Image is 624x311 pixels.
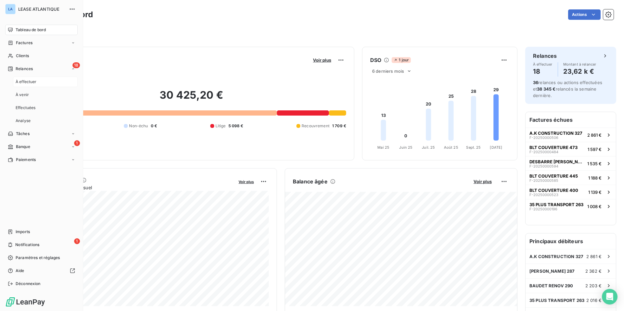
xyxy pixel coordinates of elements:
[529,136,558,140] span: F-20250000506
[529,202,583,207] span: 35 PLUS TRANSPORT 263
[15,242,39,248] span: Notifications
[529,298,584,303] span: 35 PLUS TRANSPORT 263
[311,57,333,63] button: Voir plus
[529,145,578,150] span: BLT COUVERTURE 473
[466,145,481,150] tspan: Sept. 25
[529,131,582,136] span: A.K CONSTRUCTION 327
[16,255,60,261] span: Paramètres et réglages
[526,142,616,156] button: BLT COUVERTURE 473F-202500004841 597 €
[72,62,80,68] span: 18
[529,193,558,197] span: F-20250000523
[568,9,601,20] button: Actions
[37,89,346,108] h2: 30 425,20 €
[585,283,602,288] span: 2 203 €
[533,80,538,85] span: 36
[587,132,602,138] span: 2 861 €
[16,40,32,46] span: Factures
[422,145,435,150] tspan: Juil. 25
[587,161,602,166] span: 1 535 €
[533,80,602,98] span: relances ou actions effectuées et relancés la semaine dernière.
[74,140,80,146] span: 1
[392,57,411,63] span: 1 jour
[529,283,573,288] span: BAUDET RENOV 290
[526,233,616,249] h6: Principaux débiteurs
[16,79,37,85] span: À effectuer
[16,281,41,287] span: Déconnexion
[74,238,80,244] span: 1
[16,144,30,150] span: Banque
[16,105,36,111] span: Effectuées
[293,178,328,185] h6: Balance âgée
[474,179,492,184] span: Voir plus
[5,297,45,307] img: Logo LeanPay
[526,199,616,213] button: 35 PLUS TRANSPORT 263F-202500001961 008 €
[129,123,148,129] span: Non-échu
[533,52,557,60] h6: Relances
[18,6,65,12] span: LEASE ATLANTIQUE
[370,56,381,64] h6: DSO
[588,175,602,180] span: 1 188 €
[529,150,558,154] span: F-20250000484
[529,188,578,193] span: BLT COUVERTURE 400
[372,68,404,74] span: 6 derniers mois
[526,156,616,170] button: DESBARRE [PERSON_NAME] C469F-202500005941 535 €
[472,179,494,184] button: Voir plus
[16,53,29,59] span: Clients
[237,179,256,184] button: Voir plus
[16,27,46,33] span: Tableau de bord
[563,66,596,77] h4: 23,62 k €
[377,145,389,150] tspan: Mai 25
[529,159,585,164] span: DESBARRE [PERSON_NAME] C469
[215,123,226,129] span: Litige
[526,128,616,142] button: A.K CONSTRUCTION 327F-202500005062 861 €
[16,229,30,235] span: Imports
[563,62,596,66] span: Montant à relancer
[16,66,33,72] span: Relances
[588,190,602,195] span: 1 139 €
[529,164,558,168] span: F-20250000594
[313,57,331,63] span: Voir plus
[332,123,346,129] span: 1 709 €
[228,123,243,129] span: 5 098 €
[444,145,458,150] tspan: Août 25
[602,289,617,305] div: Open Intercom Messenger
[529,254,583,259] span: A.K CONSTRUCTION 327
[16,131,30,137] span: Tâches
[529,179,558,182] span: F-20250000585
[5,4,16,14] div: LA
[526,185,616,199] button: BLT COUVERTURE 400F-202500005231 139 €
[588,147,602,152] span: 1 597 €
[587,204,602,209] span: 1 008 €
[529,173,578,179] span: BLT COUVERTURE 445
[526,112,616,128] h6: Factures échues
[239,180,254,184] span: Voir plus
[529,207,557,211] span: F-20250000196
[490,145,502,150] tspan: [DATE]
[16,268,24,274] span: Aide
[526,170,616,185] button: BLT COUVERTURE 445F-202500005851 188 €
[16,118,31,124] span: Analyse
[16,92,29,98] span: À venir
[586,254,602,259] span: 2 861 €
[537,86,555,92] span: 38 345 €
[37,184,234,191] span: Chiffre d'affaires mensuel
[533,62,552,66] span: À effectuer
[5,266,78,276] a: Aide
[302,123,330,129] span: Recouvrement
[399,145,412,150] tspan: Juin 25
[533,66,552,77] h4: 18
[586,298,602,303] span: 2 016 €
[151,123,157,129] span: 0 €
[16,157,36,163] span: Paiements
[529,268,575,274] span: [PERSON_NAME] 287
[585,268,602,274] span: 2 362 €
